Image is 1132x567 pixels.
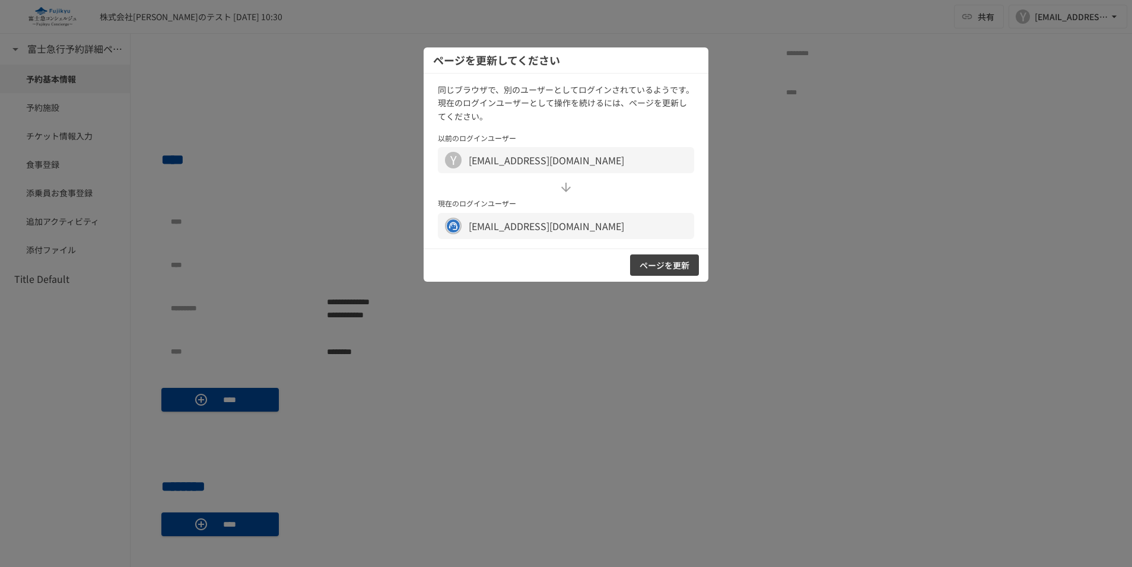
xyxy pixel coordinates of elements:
[445,152,462,168] div: Y
[438,83,694,123] p: 同じブラウザで、別のユーザーとしてログインされているようです。 現在のログインユーザーとして操作を続けるには、ページを更新してください。
[438,132,694,144] p: 以前のログインユーザー
[630,254,699,276] button: ページを更新
[438,198,694,209] p: 現在のログインユーザー
[424,47,708,74] div: ページを更新してください
[469,153,676,167] div: [EMAIL_ADDRESS][DOMAIN_NAME]
[469,219,676,233] div: [EMAIL_ADDRESS][DOMAIN_NAME]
